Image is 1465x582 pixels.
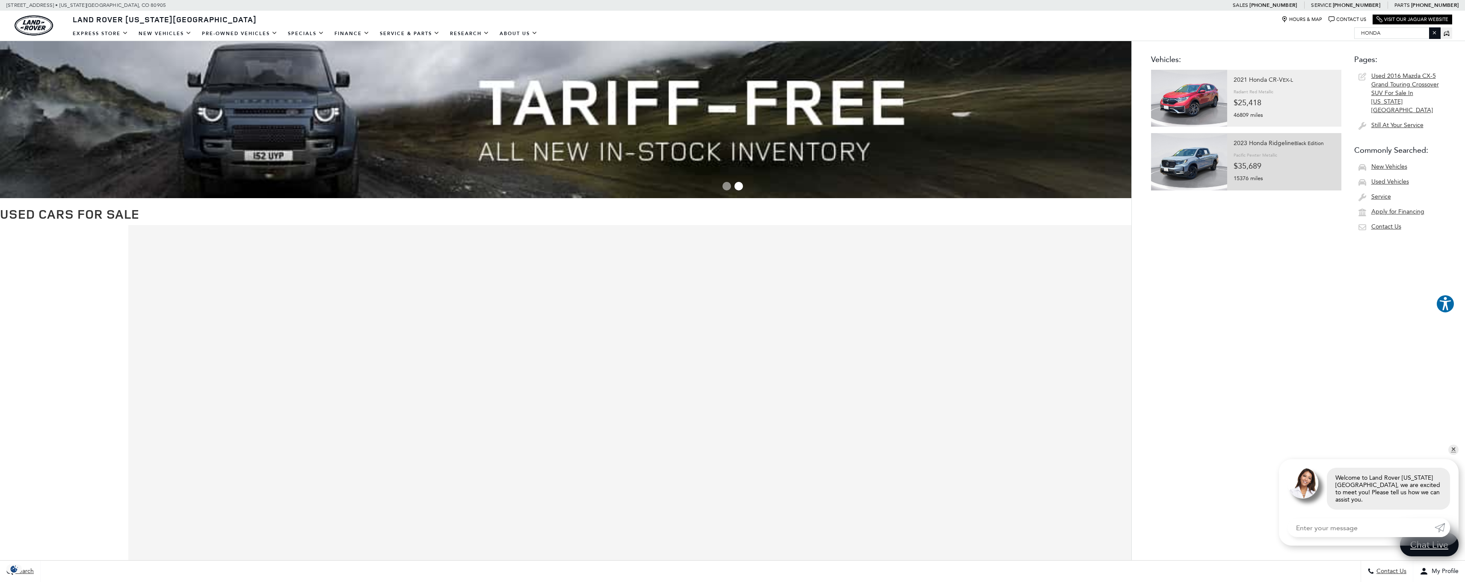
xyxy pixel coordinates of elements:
a: [PHONE_NUMBER] [1249,2,1297,9]
a: Still At Your Service [1354,119,1443,132]
div: 2021 Honda CR-V [1234,74,1335,86]
a: Used 2016 Mazda CX-5 Grand Touring Crossover SUV For Sale In [US_STATE][GEOGRAPHIC_DATA] [1354,70,1443,117]
div: Welcome to Land Rover [US_STATE][GEOGRAPHIC_DATA], we are excited to meet you! Please tell us how... [1327,468,1450,510]
span: Contact Us [1371,223,1401,230]
div: 46809 miles [1234,108,1335,120]
a: [STREET_ADDRESS] • [US_STATE][GEOGRAPHIC_DATA], CO 80905 [6,2,166,8]
a: [PHONE_NUMBER] [1411,2,1459,9]
img: f0c2cf78c3bb2b680b4c7596813515db.jpg [1151,70,1227,127]
small: Black Edition [1294,140,1324,146]
div: 15376 miles [1234,171,1335,184]
a: Submit [1435,518,1450,537]
a: Specials [283,26,329,41]
span: Service [1371,193,1391,200]
a: land-rover [15,15,53,36]
span: My Profile [1428,568,1459,575]
span: Land Rover [US_STATE][GEOGRAPHIC_DATA] [73,14,257,24]
a: Finance [329,26,375,41]
div: 2023 Honda Ridgeline [1234,137,1335,149]
span: Used 2016 Mazda CX-5 Grand Touring Crossover SUV For Sale In [US_STATE][GEOGRAPHIC_DATA] [1371,72,1439,114]
img: 86f126526e637f81916e14d542c89f48.jpg [1151,133,1227,190]
a: About Us [494,26,543,41]
img: Opt-Out Icon [4,564,24,573]
small: EX-L [1283,77,1293,83]
a: 2021 Honda CR-VEX-LRadiant Red Metallic$25,41846809 miles [1151,70,1341,127]
span: New Vehicles [1371,163,1407,170]
span: Apply for Financing [1371,208,1424,215]
section: Click to Open Cookie Consent Modal [4,564,24,573]
button: Close the search field [1429,27,1440,38]
span: Service [1311,2,1331,8]
button: Open user profile menu [1413,561,1465,582]
nav: Main Navigation [68,26,543,41]
span: Sales [1233,2,1248,8]
a: Visit Our Jaguar Website [1376,16,1448,23]
a: Contact Us [1329,16,1366,23]
input: Enter your message [1287,518,1435,537]
div: Pages: [1354,54,1443,68]
a: Hours & Map [1282,16,1322,23]
a: Pre-Owned Vehicles [197,26,283,41]
a: New Vehicles [1354,160,1443,173]
div: Vehicles: [1151,54,1341,68]
span: Still At Your Service [1371,122,1424,129]
img: Agent profile photo [1287,468,1318,499]
a: Used Vehicles [1354,175,1443,188]
a: 2023 Honda RidgelineBlack EditionPacific Pewter Metallic$35,68915376 miles [1151,133,1341,190]
aside: Accessibility Help Desk [1436,294,1455,315]
div: Pacific Pewter Metallic [1234,149,1277,161]
input: Search [1355,28,1440,38]
div: $25,418 [1234,98,1335,108]
a: New Vehicles [133,26,197,41]
button: Explore your accessibility options [1436,294,1455,313]
img: Land Rover [15,15,53,36]
span: Parts [1394,2,1410,8]
span: Go to slide 2 [734,182,743,190]
a: [PHONE_NUMBER] [1333,2,1380,9]
a: Land Rover [US_STATE][GEOGRAPHIC_DATA] [68,14,262,24]
span: Contact Us [1374,568,1406,575]
a: Contact Us [1354,220,1443,233]
a: Service & Parts [375,26,445,41]
div: $35,689 [1234,161,1335,171]
span: Go to slide 1 [722,182,731,190]
div: Radiant Red Metallic [1234,86,1273,98]
a: Research [445,26,494,41]
a: Service [1354,190,1443,203]
a: EXPRESS STORE [68,26,133,41]
div: Commonly Searched: [1354,145,1443,158]
span: Used Vehicles [1371,178,1409,185]
a: Apply for Financing [1354,205,1443,218]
